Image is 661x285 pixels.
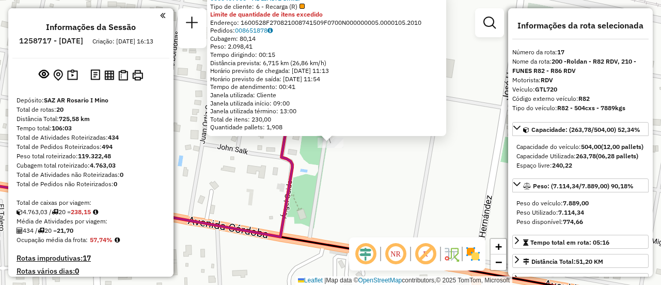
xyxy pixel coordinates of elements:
div: Peso: (7.114,34/7.889,00) 90,18% [512,194,649,231]
div: Janela utilizada: Cliente [210,91,443,99]
div: Total de rotas: [17,105,165,114]
div: Capacidade do veículo: [516,142,644,152]
strong: 106:03 [52,124,72,132]
a: Zoom in [491,239,506,254]
a: Exibir filtros [479,12,500,33]
h4: Informações da Sessão [46,22,136,32]
div: Espaço livre: [516,161,644,170]
div: 4.763,03 / 20 = [17,207,165,217]
strong: 504,00 [581,143,601,151]
strong: 119.322,48 [78,152,111,160]
div: Map data © contributors,© 2025 TomTom, Microsoft [295,276,512,285]
strong: 200 -Roldan - R82 RDV, 210 - FUNES R82 - R86 RDV [512,57,636,74]
div: Capacidade Utilizada: [516,152,644,161]
div: Distância Total: [523,257,603,266]
strong: 7.889,00 [563,199,589,207]
h6: 1258717 - [DATE] [19,36,83,46]
a: Zoom out [491,254,506,270]
div: Número da rota: [512,48,649,57]
strong: 725,58 km [59,115,90,123]
span: 51,20 KM [576,258,603,265]
div: Nome da rota: [512,57,649,76]
div: Motorista: [512,76,649,85]
div: Total de Pedidos não Roteirizados: [17,179,165,189]
div: Tempo dirigindo: 00:15 [210,51,443,59]
strong: 7.114,34 [558,208,584,216]
button: Visualizar Romaneio [116,68,130,83]
i: Cubagem total roteirizado [17,209,23,215]
strong: 17 [83,253,91,263]
img: Exibir/Ocultar setores [465,246,481,262]
a: OpenStreetMap [358,277,402,284]
div: Endereço: 1600528F270821008741509F0700N000000005.0000105.2010 [210,19,443,27]
strong: 774,66 [563,218,583,226]
div: 434 / 20 = [17,226,165,235]
strong: (06,28 pallets) [596,152,638,160]
i: Total de rotas [38,228,44,234]
span: Peso do veículo: [516,199,589,207]
span: Peso: 2.098,41 [210,42,253,50]
div: Capacidade: (263,78/504,00) 52,34% [512,138,649,174]
div: Total de Atividades Roteirizadas: [17,133,165,142]
div: Total de caixas por viagem: [17,198,165,207]
a: Distância Total:51,20 KM [512,254,649,268]
span: Peso: (7.114,34/7.889,00) 90,18% [533,182,634,190]
button: Imprimir Rotas [130,68,145,83]
strong: SAZ AR Rosario I Mino [44,96,108,104]
button: Logs desbloquear sessão [88,67,102,83]
strong: 238,15 [71,208,91,216]
span: + [495,240,502,253]
div: Tipo do veículo: [512,103,649,113]
strong: 494 [102,143,113,151]
button: Exibir sessão original [37,67,51,83]
div: Depósito: [17,96,165,105]
span: Ocupação média da frota: [17,236,88,244]
i: Total de Atividades [17,228,23,234]
div: Peso disponível: [516,217,644,227]
strong: 4.763,03 [90,161,116,169]
div: Distância prevista: 6,715 km (26,86 km/h) [210,59,443,67]
div: Total de itens: 230,00 [210,115,443,124]
div: Quantidade pallets: 1,908 [210,123,443,131]
div: Média de Atividades por viagem: [17,217,165,226]
h4: Informações da rota selecionada [512,21,649,31]
span: 6 - Recarga (R) [256,3,305,11]
strong: 20 [56,106,64,113]
a: Nova sessão e pesquisa [182,12,202,36]
span: Ocultar NR [383,242,408,266]
div: Total de Atividades não Roteirizadas: [17,170,165,179]
strong: 0 [120,171,123,178]
div: Criação: [DATE] 16:13 [88,37,158,46]
div: Distância Total: [17,114,165,124]
strong: 434 [108,133,119,141]
strong: 57,74% [90,236,113,244]
div: Horário previsto de saída: [DATE] 11:54 [210,75,443,83]
span: Exibir rótulo [413,242,438,266]
a: Capacidade: (263,78/504,00) 52,34% [512,122,649,136]
a: Leaflet [298,277,323,284]
button: Centralizar mapa no depósito ou ponto de apoio [51,67,65,83]
i: Meta Caixas/viagem: 266,08 Diferença: -27,93 [93,209,98,215]
div: Horário previsto de chegada: [DATE] 11:13 [210,67,443,75]
div: Total de Pedidos Roteirizados: [17,142,165,152]
div: Veículo: [512,85,649,94]
div: Janela utilizada início: 09:00 [210,99,443,108]
strong: 240,22 [552,161,572,169]
strong: GTL720 [535,85,557,93]
em: Média calculada utilizando a maior ocupação (%Peso ou %Cubagem) de cada rota da sessão. Rotas cro... [115,237,120,243]
button: Painel de Sugestão [65,67,80,83]
strong: Limite de quantidade de itens excedido [210,10,323,18]
strong: 17 [557,48,564,56]
div: Peso total roteirizado: [17,152,165,161]
div: Código externo veículo: [512,94,649,103]
strong: 263,78 [576,152,596,160]
i: Total de rotas [52,209,58,215]
strong: (12,00 pallets) [601,143,643,151]
div: Tipo de cliente: [210,3,443,11]
strong: 0 [75,266,79,276]
img: Fluxo de ruas [443,246,460,262]
a: 008651878 [235,26,273,34]
span: Ocultar deslocamento [353,242,378,266]
strong: R82 [578,95,590,102]
button: Visualizar relatório de Roteirização [102,68,116,82]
